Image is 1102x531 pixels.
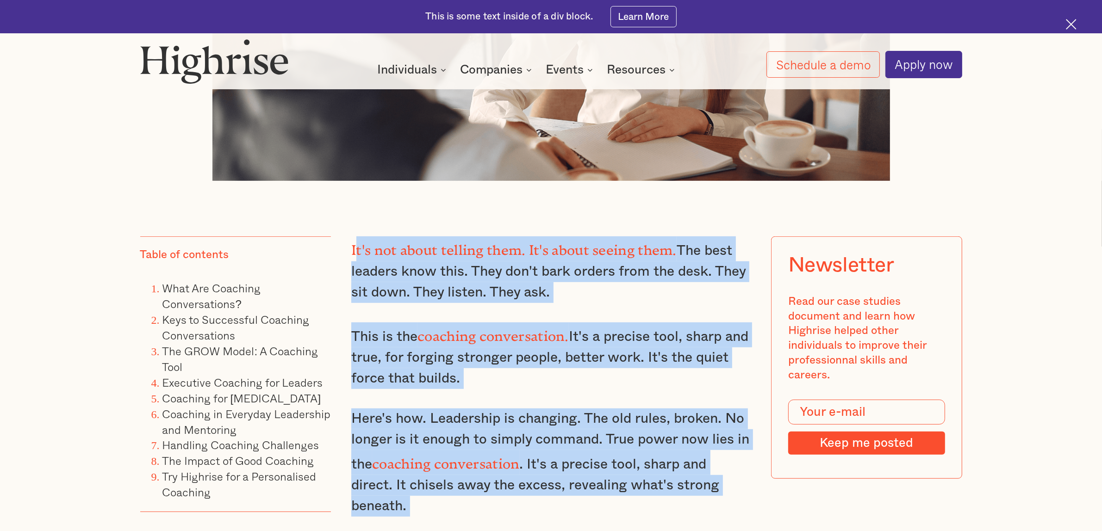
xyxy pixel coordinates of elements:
div: Resources [607,64,678,75]
a: Handling Coaching Challenges [162,436,319,453]
form: Modal Form [788,400,945,455]
a: Coaching in Everyday Leadership and Mentoring [162,405,331,438]
input: Your e-mail [788,400,945,425]
p: Here's how. Leadership is changing. The old rules, broken. No longer is it enough to simply comma... [351,408,751,517]
img: Highrise logo [140,39,289,84]
div: Companies [460,64,535,75]
a: Schedule a demo [766,51,880,78]
div: Events [546,64,596,75]
a: The Impact of Good Coaching [162,452,314,469]
strong: coaching conversation [372,456,519,465]
a: What Are Coaching Conversations? [162,279,261,312]
div: Newsletter [788,253,894,278]
a: Learn More [610,6,677,27]
a: The GROW Model: A Coaching Tool [162,342,318,375]
p: This is the It's a precise tool, sharp and true, for forging stronger people, better work. It's t... [351,322,751,389]
div: This is some text inside of a div block. [425,10,593,24]
img: Cross icon [1066,19,1077,30]
a: Coaching for [MEDICAL_DATA] [162,389,321,407]
div: Resources [607,64,666,75]
div: Table of contents [140,248,229,263]
input: Keep me posted [788,432,945,455]
div: Read our case studies document and learn how Highrise helped other individuals to improve their p... [788,295,945,383]
div: Individuals [377,64,449,75]
p: The best leaders know this. They don't bark orders from the desk. They sit down. They listen. The... [351,236,751,303]
strong: coaching conversation. [417,328,569,337]
a: Executive Coaching for Leaders [162,374,323,391]
div: Companies [460,64,523,75]
div: Individuals [377,64,437,75]
a: Keys to Successful Coaching Conversations [162,311,310,344]
div: Events [546,64,584,75]
strong: It's not about telling them. It's about seeing them. [351,242,677,251]
a: Apply now [885,51,962,78]
a: Try Highrise for a Personalised Coaching [162,468,317,500]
